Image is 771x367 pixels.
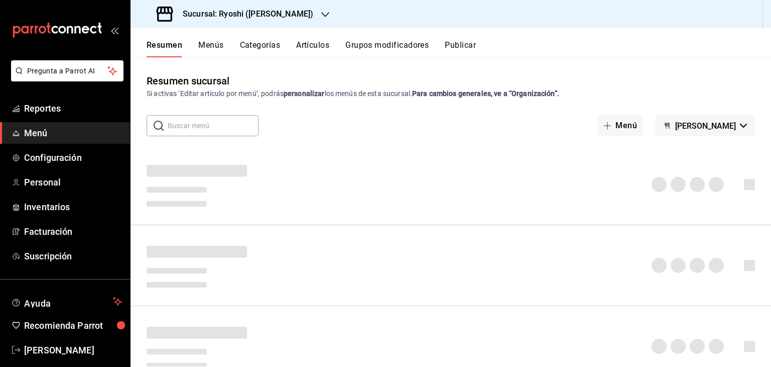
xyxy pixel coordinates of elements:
span: Menú [24,126,122,140]
span: Pregunta a Parrot AI [27,66,108,76]
div: Resumen sucursal [147,73,229,88]
span: Reportes [24,102,122,115]
span: Facturación [24,225,122,238]
button: Pregunta a Parrot AI [11,60,123,81]
button: Artículos [296,40,329,57]
div: navigation tabs [147,40,771,57]
h3: Sucursal: Ryoshi ([PERSON_NAME]) [175,8,313,20]
button: open_drawer_menu [110,26,118,34]
button: Resumen [147,40,182,57]
span: Personal [24,175,122,189]
span: Configuración [24,151,122,164]
button: Grupos modificadores [345,40,429,57]
button: Publicar [445,40,476,57]
strong: personalizar [284,89,325,98]
a: Pregunta a Parrot AI [7,73,123,83]
div: Si activas ‘Editar artículo por menú’, podrás los menús de esta sucursal. [147,88,755,99]
button: Categorías [240,40,281,57]
button: Menú [597,115,643,136]
span: [PERSON_NAME] [24,343,122,357]
input: Buscar menú [168,116,259,136]
button: Menús [198,40,223,57]
span: Suscripción [24,249,122,263]
span: [PERSON_NAME] [675,121,736,131]
button: [PERSON_NAME] [655,115,755,136]
span: Ayuda [24,296,109,308]
span: Inventarios [24,200,122,214]
span: Recomienda Parrot [24,319,122,332]
strong: Para cambios generales, ve a “Organización”. [412,89,559,98]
